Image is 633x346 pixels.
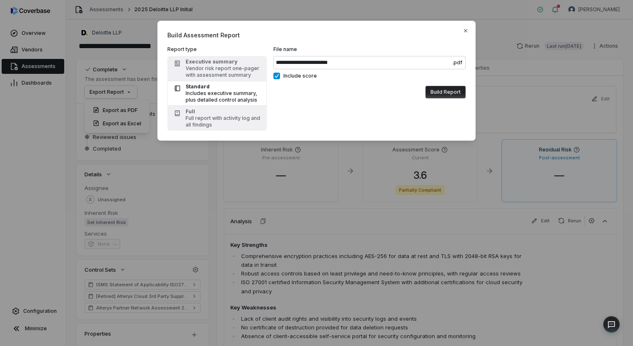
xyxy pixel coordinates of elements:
[186,58,262,65] div: Executive summary
[186,108,262,115] div: Full
[186,90,262,103] div: Includes executive summary, plus detailed control analysis
[452,59,462,66] span: .pdf
[186,115,262,128] div: Full report with activity log and all findings
[167,46,267,53] label: Report type
[283,73,317,79] span: Include score
[425,86,466,98] button: Build Report
[273,56,466,69] input: File name.pdf
[167,31,466,39] span: Build Assessment Report
[273,73,280,79] button: Include score
[186,83,262,90] div: Standard
[273,46,466,69] label: File name
[186,65,262,78] div: Vendor risk report one-pager with assessment summary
